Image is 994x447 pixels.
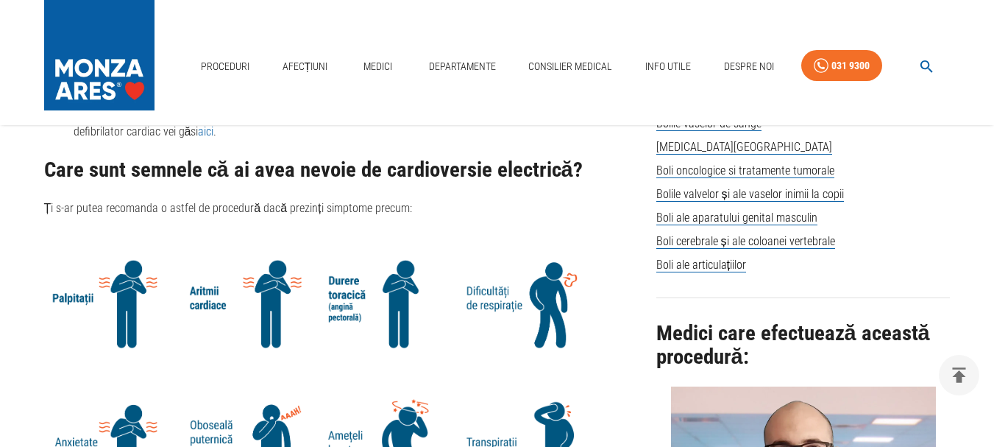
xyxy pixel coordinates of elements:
[277,52,334,82] a: Afecțiuni
[656,140,832,155] span: [MEDICAL_DATA][GEOGRAPHIC_DATA]
[656,187,844,202] span: Bolile valvelor și ale vaselor inimii la copii
[656,211,817,225] span: Boli ale aparatului genital masculin
[801,50,882,82] a: 031 9300
[44,200,645,217] p: Ți s-ar putea recomanda o astfel de procedură dacă prezinți simptome precum:
[195,52,255,82] a: Proceduri
[44,241,182,356] img: Palpitatii
[355,52,402,82] a: Medici
[939,355,979,395] button: delete
[831,57,870,75] div: 031 9300
[44,158,645,182] h2: Care sunt semnele că ai avea nevoie de cardioversie electrică?
[320,241,458,357] img: Angina pectorala
[718,52,780,82] a: Despre Noi
[458,241,597,356] img: Dificultati de respiratie, simptome afectiuni cardiovasculare
[656,258,746,272] span: Boli ale articulațiilor
[656,234,835,249] span: Boli cerebrale și ale coloanei vertebrale
[656,322,951,368] h2: Medici care efectuează această procedură:
[182,241,320,356] img: Aritmii cardiace
[639,52,697,82] a: Info Utile
[198,124,213,138] a: aici
[656,163,834,178] span: Boli oncologice si tratamente tumorale
[423,52,502,82] a: Departamente
[522,52,618,82] a: Consilier Medical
